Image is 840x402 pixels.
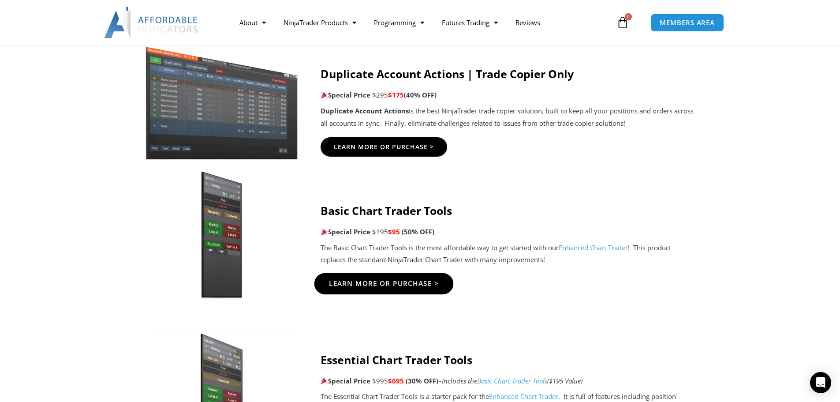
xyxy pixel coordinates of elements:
a: Learn More Or Purchase > [314,273,453,294]
a: MEMBERS AREA [650,14,724,32]
span: $195 [372,227,388,236]
span: 0 [625,13,632,20]
nav: Menu [231,12,614,33]
a: Learn More Or Purchase > [321,137,447,157]
strong: Special Price [321,227,370,236]
b: (40% OFF) [404,90,437,99]
span: $95 [388,227,400,236]
a: Basic Chart Trader Tools [477,376,547,385]
b: (30% OFF) [406,376,442,385]
a: Enhanced Chart Trader [489,392,558,401]
span: MEMBERS AREA [660,19,715,26]
a: Enhanced Chart Trader [559,243,628,252]
span: (50% OFF) [402,227,434,236]
img: BasicTools | Affordable Indicators – NinjaTrader [145,169,299,301]
img: 🎉 [321,92,328,98]
h4: Duplicate Account Actions | Trade Copier Only [321,67,696,80]
a: Futures Trading [433,12,507,33]
a: Programming [365,12,433,33]
img: 🎉 [321,229,328,235]
strong: Essential Chart Trader Tools [321,352,472,367]
p: The Basic Chart Trader Tools is the most affordable way to get started with our ! This product re... [321,242,696,267]
span: $295 [372,90,388,99]
a: NinjaTrader Products [275,12,365,33]
a: 0 [603,10,642,35]
strong: Special Price [321,376,370,385]
span: $695 [388,376,404,385]
img: Screenshot 2024-08-26 15414455555 | Affordable Indicators – NinjaTrader [145,37,299,160]
a: Reviews [507,12,549,33]
strong: Duplicate Account Actions [321,106,409,115]
strong: Basic Chart Trader Tools [321,203,452,218]
img: 🎉 [321,377,328,384]
a: About [231,12,275,33]
i: Includes the ($195 Value) [442,376,582,385]
strong: Special Price [321,90,370,99]
span: $175 [388,90,404,99]
p: is the best NinjaTrader trade copier solution, built to keep all your positions and orders across... [321,105,696,130]
span: $995 [372,376,388,385]
span: Learn More Or Purchase > [334,144,434,150]
strong: – [438,376,442,385]
span: Learn More Or Purchase > [329,280,439,287]
img: LogoAI | Affordable Indicators – NinjaTrader [104,7,199,38]
div: Open Intercom Messenger [810,372,831,393]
